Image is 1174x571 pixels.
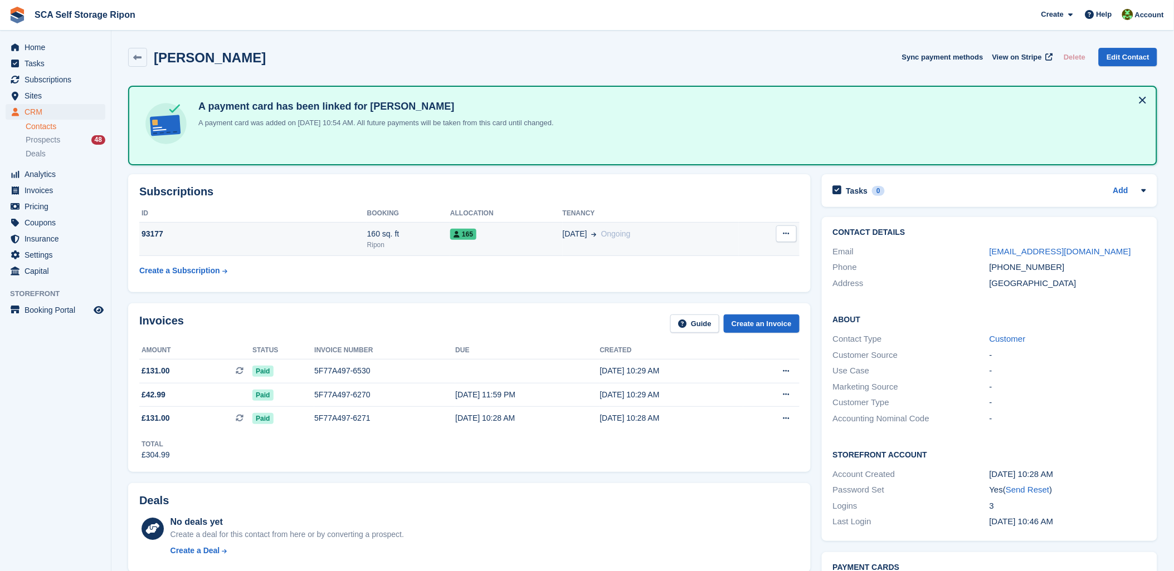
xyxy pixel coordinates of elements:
[6,72,105,87] a: menu
[142,389,165,401] span: £42.99
[1099,48,1157,66] a: Edit Contact
[314,389,455,401] div: 5F77A497-6270
[171,529,404,540] div: Create a deal for this contact from here or by converting a prospect.
[833,468,990,481] div: Account Created
[990,349,1146,362] div: -
[314,342,455,360] th: Invoice number
[314,412,455,424] div: 5F77A497-6271
[833,396,990,409] div: Customer Type
[6,247,105,263] a: menu
[833,365,990,377] div: Use Case
[833,333,990,346] div: Contact Type
[6,183,105,198] a: menu
[6,40,105,55] a: menu
[139,205,367,223] th: ID
[833,245,990,258] div: Email
[10,288,111,299] span: Storefront
[6,302,105,318] a: menu
[990,365,1146,377] div: -
[833,381,990,393] div: Marketing Source
[25,247,91,263] span: Settings
[1041,9,1064,20] span: Create
[833,349,990,362] div: Customer Source
[314,365,455,377] div: 5F77A497-6530
[833,500,990,513] div: Logins
[92,303,105,317] a: Preview store
[833,449,1146,460] h2: Storefront Account
[833,277,990,290] div: Address
[1003,485,1052,494] span: ( )
[367,240,450,250] div: Ripon
[26,148,105,160] a: Deals
[25,183,91,198] span: Invoices
[26,135,60,145] span: Prospects
[833,228,1146,237] h2: Contact Details
[846,186,868,196] h2: Tasks
[91,135,105,145] div: 48
[450,205,563,223] th: Allocation
[367,205,450,223] th: Booking
[25,104,91,120] span: CRM
[25,40,91,55] span: Home
[142,365,170,377] span: £131.00
[139,228,367,240] div: 93177
[990,277,1146,290] div: [GEOGRAPHIC_DATA]
[1113,185,1128,198] a: Add
[833,484,990,496] div: Password Set
[6,166,105,182] a: menu
[6,56,105,71] a: menu
[142,449,170,461] div: £304.99
[990,247,1131,256] a: [EMAIL_ADDRESS][DOMAIN_NAME]
[1135,9,1164,21] span: Account
[455,412,600,424] div: [DATE] 10:28 AM
[252,413,273,424] span: Paid
[171,545,404,557] a: Create a Deal
[25,215,91,230] span: Coupons
[455,342,600,360] th: Due
[670,314,719,333] a: Guide
[988,48,1055,66] a: View on Stripe
[563,205,739,223] th: Tenancy
[25,199,91,214] span: Pricing
[194,117,554,129] p: A payment card was added on [DATE] 10:54 AM. All future payments will be taken from this card unt...
[25,231,91,247] span: Insurance
[872,186,885,196] div: 0
[139,185,800,198] h2: Subscriptions
[833,313,1146,324] h2: About
[6,199,105,214] a: menu
[25,302,91,318] span: Booking Portal
[600,365,743,377] div: [DATE] 10:29 AM
[990,468,1146,481] div: [DATE] 10:28 AM
[171,545,220,557] div: Create a Deal
[990,516,1054,526] time: 2025-06-29 09:46:07 UTC
[139,342,252,360] th: Amount
[833,261,990,274] div: Phone
[724,314,800,333] a: Create an Invoice
[902,48,983,66] button: Sync payment methods
[139,260,227,281] a: Create a Subscription
[1059,48,1090,66] button: Delete
[139,494,169,507] h2: Deals
[26,121,105,132] a: Contacts
[563,228,587,240] span: [DATE]
[990,500,1146,513] div: 3
[600,342,743,360] th: Created
[6,215,105,230] a: menu
[990,381,1146,393] div: -
[6,231,105,247] a: menu
[142,439,170,449] div: Total
[25,166,91,182] span: Analytics
[1122,9,1133,20] img: Kelly Neesham
[26,134,105,146] a: Prospects 48
[252,390,273,401] span: Paid
[833,515,990,528] div: Last Login
[252,342,314,360] th: Status
[25,263,91,279] span: Capital
[194,100,554,113] h4: A payment card has been linked for [PERSON_NAME]
[600,389,743,401] div: [DATE] 10:29 AM
[252,366,273,377] span: Paid
[455,389,600,401] div: [DATE] 11:59 PM
[990,412,1146,425] div: -
[1097,9,1112,20] span: Help
[143,100,189,147] img: card-linked-ebf98d0992dc2aeb22e95c0e3c79077019eb2392cfd83c6a337811c24bc77127.svg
